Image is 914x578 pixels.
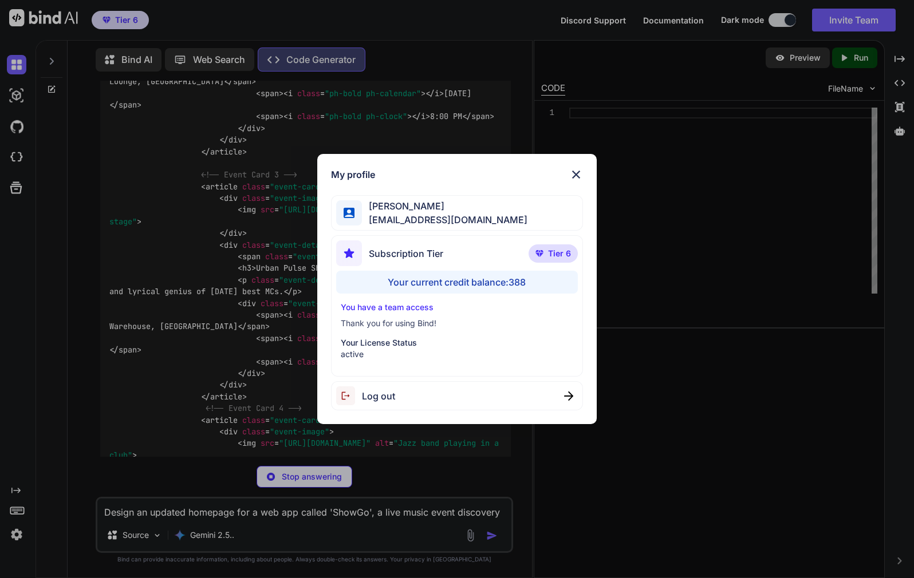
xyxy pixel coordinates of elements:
[336,271,578,294] div: Your current credit balance: 388
[369,247,443,260] span: Subscription Tier
[336,240,362,266] img: subscription
[564,391,573,401] img: close
[535,250,543,257] img: premium
[362,213,527,227] span: [EMAIL_ADDRESS][DOMAIN_NAME]
[341,337,573,349] p: Your License Status
[341,302,573,313] p: You have a team access
[569,168,583,181] img: close
[344,208,354,219] img: profile
[341,318,573,329] p: Thank you for using Bind!
[341,349,573,360] p: active
[331,168,375,181] h1: My profile
[336,386,362,405] img: logout
[548,248,571,259] span: Tier 6
[362,389,395,403] span: Log out
[362,199,527,213] span: [PERSON_NAME]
